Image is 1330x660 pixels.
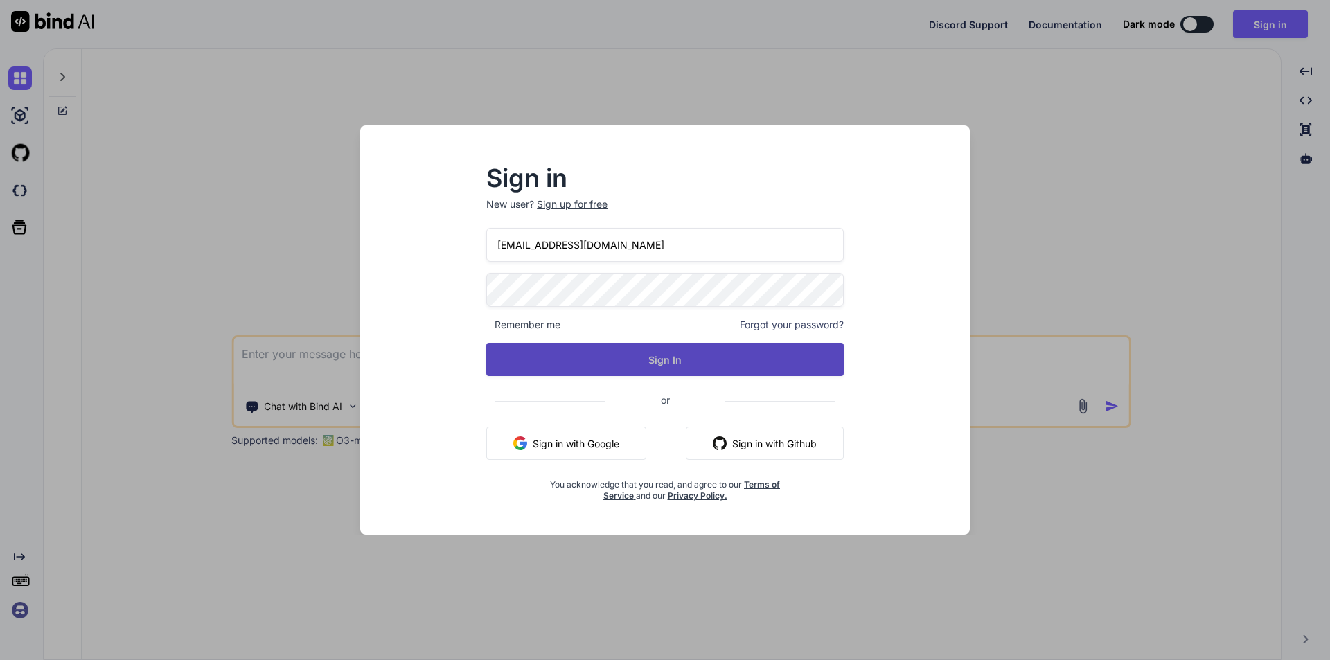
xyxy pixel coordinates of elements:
[486,343,844,376] button: Sign In
[603,479,781,501] a: Terms of Service
[486,197,844,228] p: New user?
[486,427,646,460] button: Sign in with Google
[713,436,727,450] img: github
[546,471,784,501] div: You acknowledge that you read, and agree to our and our
[486,167,844,189] h2: Sign in
[605,383,725,417] span: or
[486,318,560,332] span: Remember me
[486,228,844,262] input: Login or Email
[740,318,844,332] span: Forgot your password?
[686,427,844,460] button: Sign in with Github
[513,436,527,450] img: google
[537,197,608,211] div: Sign up for free
[668,490,727,501] a: Privacy Policy.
